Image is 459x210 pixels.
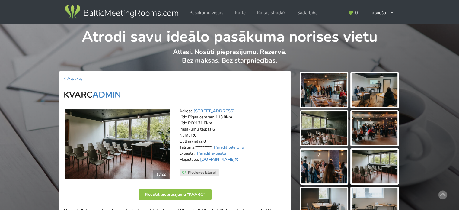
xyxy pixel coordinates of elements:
strong: 121.0km [196,120,212,126]
address: Adrese: Līdz Rīgas centram: Līdz RIX: Pasākumu telpas: Numuri: Gultasvietas: Tālrunis: E-pasts: M... [179,108,286,169]
div: 1 / 22 [153,170,169,179]
a: < Atpakaļ [64,76,82,81]
a: [DOMAIN_NAME] [200,157,240,162]
img: KVARC | Valmiermuiža | Pasākumu vieta - galerijas bilde [301,111,347,145]
a: Sadarbība [293,7,322,19]
img: KVARC | Valmiermuiža | Pasākumu vieta - galerijas bilde [352,111,397,145]
img: KVARC | Valmiermuiža | Pasākumu vieta - galerijas bilde [352,73,397,107]
strong: 113.0km [215,114,232,120]
img: KVARC | Valmiermuiža | Pasākumu vieta - galerijas bilde [301,73,347,107]
div: Latviešu [365,7,398,19]
span: 0 [355,11,358,15]
img: KVARC | Valmiermuiža | Pasākumu vieta - galerijas bilde [352,150,397,183]
img: KVARC | Valmiermuiža | Pasākumu vieta - galerijas bilde [301,150,347,183]
a: Parādīt telefonu [214,144,244,150]
a: Pasākumu vietas [185,7,228,19]
a: Kopstrādes telpas | Valmiermuiža | KVARC 1 / 22 [65,109,170,179]
a: [STREET_ADDRESS] [193,108,235,114]
span: Pievienot izlasei [188,170,216,175]
strong: 6 [212,126,215,132]
p: Atlasi. Nosūti pieprasījumu. Rezervē. Bez maksas. Bez starpniecības. [59,48,400,71]
a: Kā tas strādā? [253,7,290,19]
a: Karte [231,7,250,19]
strong: 0 [203,138,206,144]
a: Parādīt e-pastu [197,150,226,156]
img: Kopstrādes telpas | Valmiermuiža | KVARC [65,109,170,179]
h1: Atrodi savu ideālo pasākuma norises vietu [59,24,400,47]
a: ADMIN [92,89,121,101]
strong: 0 [194,132,196,138]
img: Baltic Meeting Rooms [64,4,179,21]
button: Nosūtīt pieprasījumu "KVARC" [139,189,212,200]
h1: KVARC [59,86,291,104]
